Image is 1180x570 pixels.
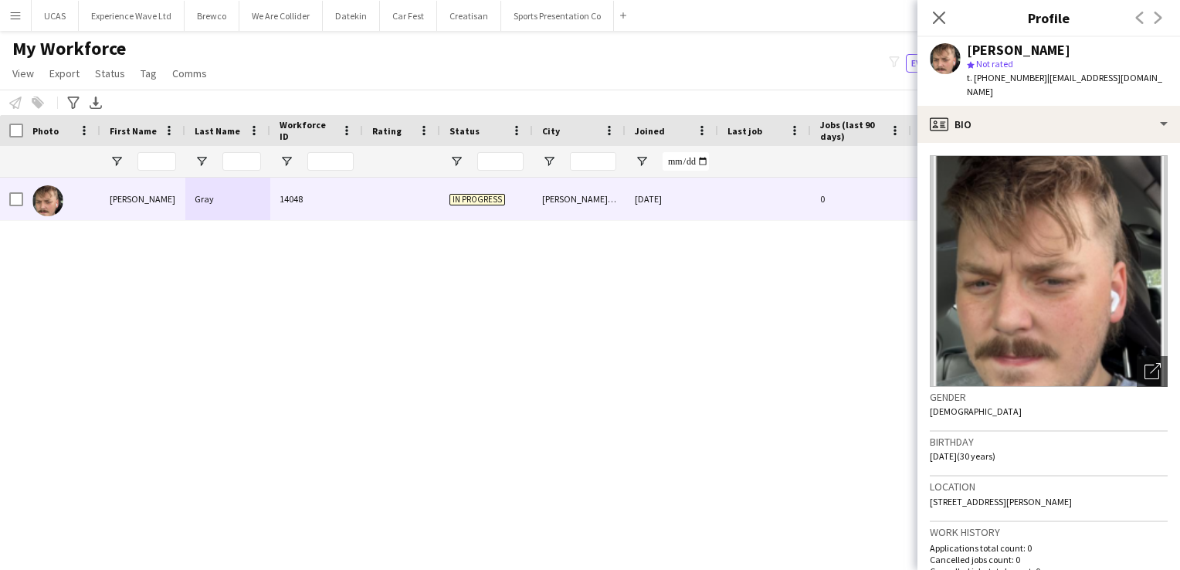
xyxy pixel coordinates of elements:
[501,1,614,31] button: Sports Presentation Co
[930,435,1168,449] h3: Birthday
[626,178,718,220] div: [DATE]
[930,480,1168,494] h3: Location
[570,152,616,171] input: City Filter Input
[185,178,270,220] div: Gray
[12,37,126,60] span: My Workforce
[967,72,1162,97] span: | [EMAIL_ADDRESS][DOMAIN_NAME]
[437,1,501,31] button: Creatisan
[1137,356,1168,387] div: Open photos pop-in
[64,93,83,112] app-action-btn: Advanced filters
[930,542,1168,554] p: Applications total count: 0
[110,154,124,168] button: Open Filter Menu
[635,125,665,137] span: Joined
[930,496,1072,507] span: [STREET_ADDRESS][PERSON_NAME]
[110,125,157,137] span: First Name
[811,178,911,220] div: 0
[222,152,261,171] input: Last Name Filter Input
[86,93,105,112] app-action-btn: Export XLSX
[727,125,762,137] span: Last job
[976,58,1013,70] span: Not rated
[930,525,1168,539] h3: Work history
[663,152,709,171] input: Joined Filter Input
[280,119,335,142] span: Workforce ID
[32,125,59,137] span: Photo
[967,72,1047,83] span: t. [PHONE_NUMBER]
[172,66,207,80] span: Comms
[32,1,79,31] button: UCAS
[137,152,176,171] input: First Name Filter Input
[134,63,163,83] a: Tag
[307,152,354,171] input: Workforce ID Filter Input
[79,1,185,31] button: Experience Wave Ltd
[449,125,480,137] span: Status
[239,1,323,31] button: We Are Collider
[89,63,131,83] a: Status
[380,1,437,31] button: Car Fest
[930,405,1022,417] span: [DEMOGRAPHIC_DATA]
[449,154,463,168] button: Open Filter Menu
[166,63,213,83] a: Comms
[930,554,1168,565] p: Cancelled jobs count: 0
[635,154,649,168] button: Open Filter Menu
[195,125,240,137] span: Last Name
[95,66,125,80] span: Status
[270,178,363,220] div: 14048
[820,119,883,142] span: Jobs (last 90 days)
[917,106,1180,143] div: Bio
[930,450,995,462] span: [DATE] (30 years)
[917,8,1180,28] h3: Profile
[930,155,1168,387] img: Crew avatar or photo
[141,66,157,80] span: Tag
[323,1,380,31] button: Datekin
[967,43,1070,57] div: [PERSON_NAME]
[43,63,86,83] a: Export
[195,154,209,168] button: Open Filter Menu
[477,152,524,171] input: Status Filter Input
[906,54,983,73] button: Everyone4,652
[6,63,40,83] a: View
[930,390,1168,404] h3: Gender
[100,178,185,220] div: [PERSON_NAME]
[185,1,239,31] button: Brewco
[542,125,560,137] span: City
[372,125,402,137] span: Rating
[449,194,505,205] span: In progress
[280,154,293,168] button: Open Filter Menu
[12,66,34,80] span: View
[32,185,63,216] img: Adam Gray
[542,154,556,168] button: Open Filter Menu
[533,178,626,220] div: [PERSON_NAME][GEOGRAPHIC_DATA]
[49,66,80,80] span: Export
